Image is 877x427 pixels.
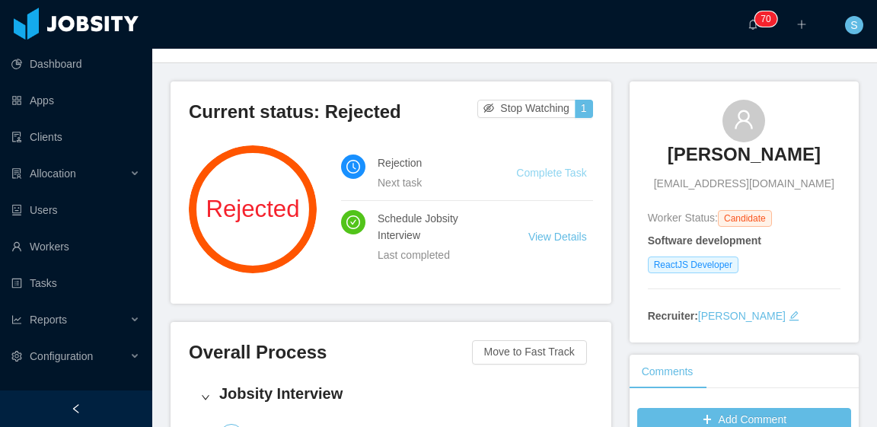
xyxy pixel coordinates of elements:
[189,340,472,365] h3: Overall Process
[189,100,477,124] h3: Current status: Rejected
[654,176,834,192] span: [EMAIL_ADDRESS][DOMAIN_NAME]
[378,210,492,244] h4: Schedule Jobsity Interview
[668,142,821,167] h3: [PERSON_NAME]
[11,231,140,262] a: icon: userWorkers
[11,122,140,152] a: icon: auditClients
[378,247,492,263] div: Last completed
[11,195,140,225] a: icon: robotUsers
[11,49,140,79] a: icon: pie-chartDashboard
[718,210,772,227] span: Candidate
[11,168,22,179] i: icon: solution
[11,351,22,362] i: icon: setting
[346,160,360,174] i: icon: clock-circle
[346,215,360,229] i: icon: check-circle
[477,100,576,118] button: icon: eye-invisibleStop Watching
[30,314,67,326] span: Reports
[648,212,718,224] span: Worker Status:
[201,393,210,402] i: icon: right
[30,167,76,180] span: Allocation
[219,383,581,404] h4: Jobsity Interview
[11,268,140,298] a: icon: profileTasks
[30,350,93,362] span: Configuration
[516,167,586,179] a: Complete Task
[668,142,821,176] a: [PERSON_NAME]
[630,355,706,389] div: Comments
[648,310,698,322] strong: Recruiter:
[648,234,761,247] strong: Software development
[789,311,799,321] i: icon: edit
[648,257,738,273] span: ReactJS Developer
[378,174,480,191] div: Next task
[761,11,766,27] p: 7
[766,11,771,27] p: 0
[378,155,480,171] h4: Rejection
[528,231,587,243] a: View Details
[472,340,587,365] button: Move to Fast Track
[754,11,777,27] sup: 70
[698,310,786,322] a: [PERSON_NAME]
[11,314,22,325] i: icon: line-chart
[748,19,758,30] i: icon: bell
[575,100,593,118] button: 1
[189,197,317,221] span: Rejected
[796,19,807,30] i: icon: plus
[11,85,140,116] a: icon: appstoreApps
[189,374,593,421] div: icon: rightJobsity Interview
[850,16,857,34] span: S
[733,109,754,130] i: icon: user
